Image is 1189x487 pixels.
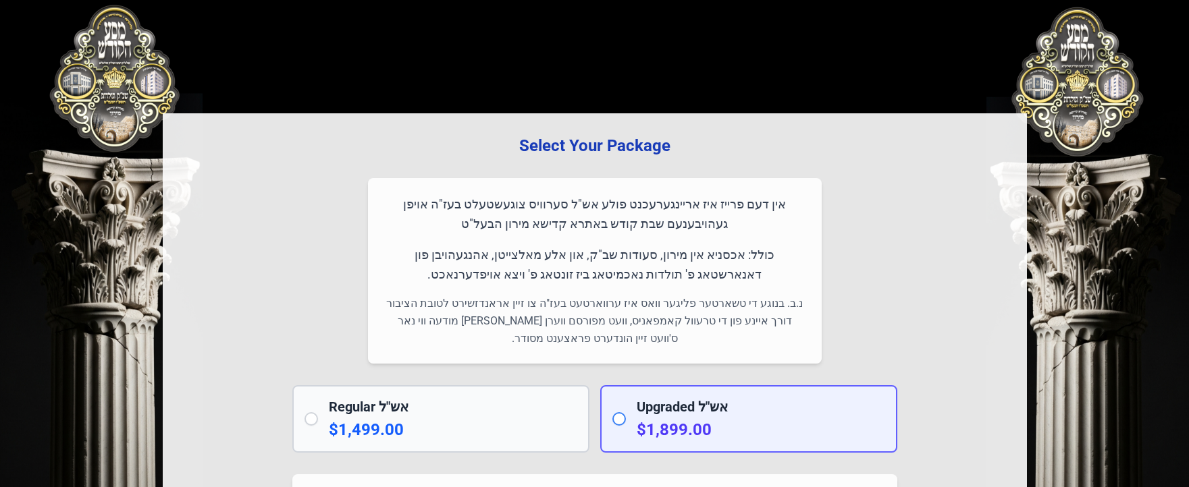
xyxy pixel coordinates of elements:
p: אין דעם פרייז איז אריינגערעכנט פולע אש"ל סערוויס צוגעשטעלט בעז"ה אויפן געהויבענעם שבת קודש באתרא ... [384,194,805,234]
p: כולל: אכסניא אין מירון, סעודות שב"ק, און אלע מאלצייטן, אהנגעהויבן פון דאנארשטאג פ' תולדות נאכמיטא... [384,245,805,285]
h3: Select Your Package [184,135,1005,156]
h2: Upgraded אש"ל [637,397,885,416]
h2: Regular אש"ל [329,397,577,416]
p: $1,899.00 [637,419,885,440]
p: $1,499.00 [329,419,577,440]
p: נ.ב. בנוגע די טשארטער פליגער וואס איז ערווארטעט בעז"ה צו זיין אראנדזשירט לטובת הציבור דורך איינע ... [384,295,805,347]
